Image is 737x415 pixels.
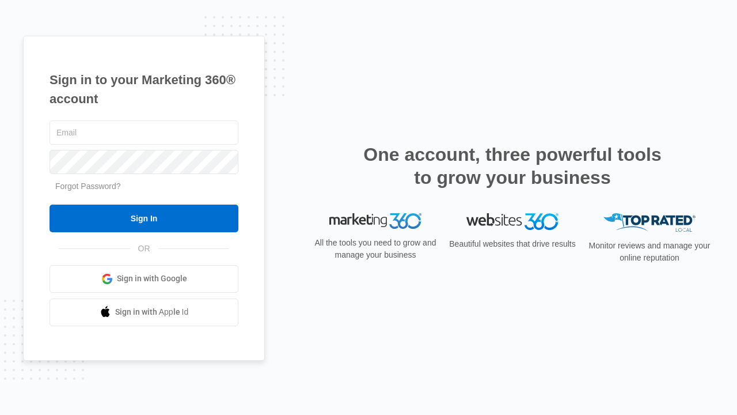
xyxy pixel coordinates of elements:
[50,299,238,326] a: Sign in with Apple Id
[50,120,238,145] input: Email
[117,273,187,285] span: Sign in with Google
[585,240,714,264] p: Monitor reviews and manage your online reputation
[50,70,238,108] h1: Sign in to your Marketing 360® account
[329,213,421,229] img: Marketing 360
[50,265,238,293] a: Sign in with Google
[466,213,559,230] img: Websites 360
[603,213,696,232] img: Top Rated Local
[311,237,440,261] p: All the tools you need to grow and manage your business
[448,238,577,250] p: Beautiful websites that drive results
[360,143,665,189] h2: One account, three powerful tools to grow your business
[115,306,189,318] span: Sign in with Apple Id
[50,205,238,232] input: Sign In
[130,243,158,255] span: OR
[55,182,121,191] a: Forgot Password?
